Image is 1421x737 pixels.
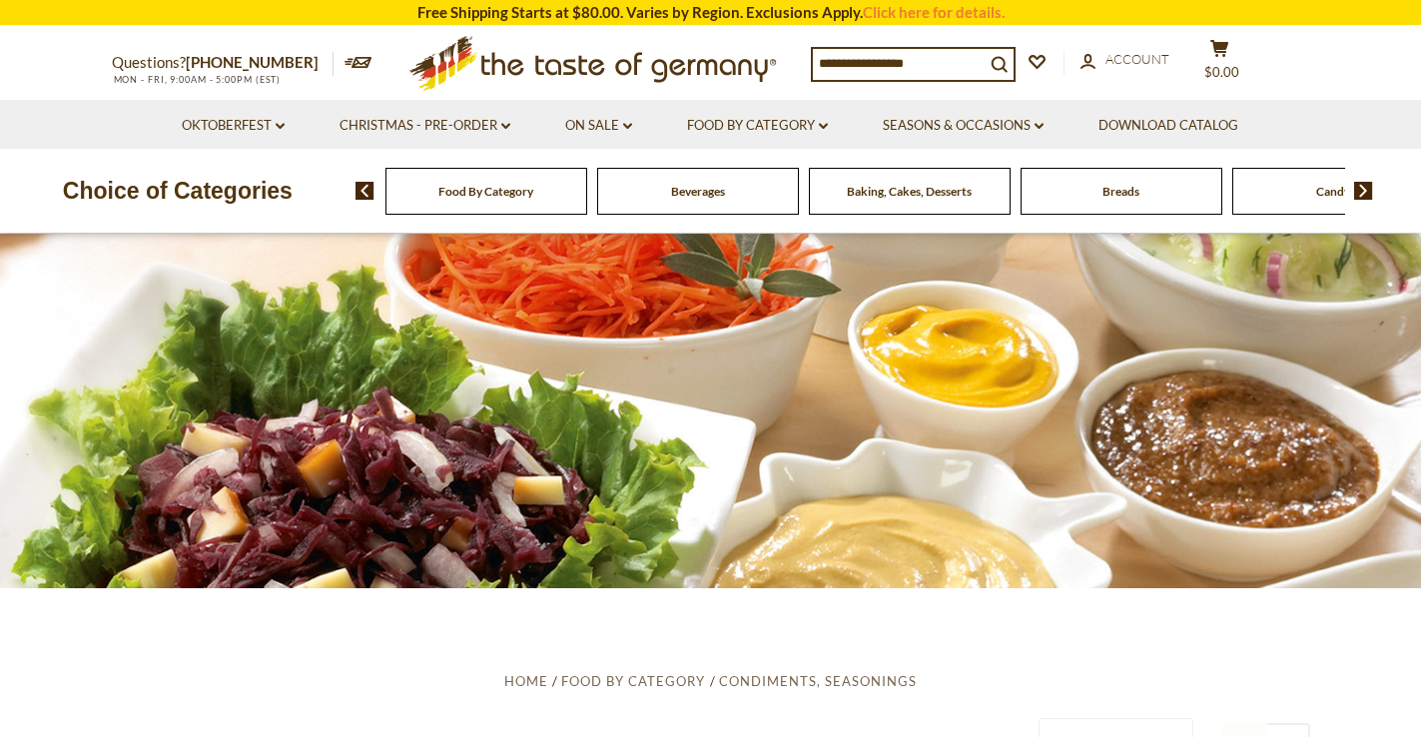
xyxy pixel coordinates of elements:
[565,115,632,137] a: On Sale
[1098,115,1238,137] a: Download Catalog
[1080,49,1169,71] a: Account
[1102,184,1139,199] a: Breads
[847,184,972,199] a: Baking, Cakes, Desserts
[863,3,1005,21] a: Click here for details.
[1190,39,1250,89] button: $0.00
[687,115,828,137] a: Food By Category
[671,184,725,199] a: Beverages
[438,184,533,199] a: Food By Category
[1354,182,1373,200] img: next arrow
[340,115,510,137] a: Christmas - PRE-ORDER
[561,673,705,689] a: Food By Category
[186,53,319,71] a: [PHONE_NUMBER]
[112,74,282,85] span: MON - FRI, 9:00AM - 5:00PM (EST)
[883,115,1044,137] a: Seasons & Occasions
[112,50,334,76] p: Questions?
[182,115,285,137] a: Oktoberfest
[504,673,548,689] a: Home
[1316,184,1350,199] a: Candy
[355,182,374,200] img: previous arrow
[1204,64,1239,80] span: $0.00
[1105,51,1169,67] span: Account
[719,673,917,689] a: Condiments, Seasonings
